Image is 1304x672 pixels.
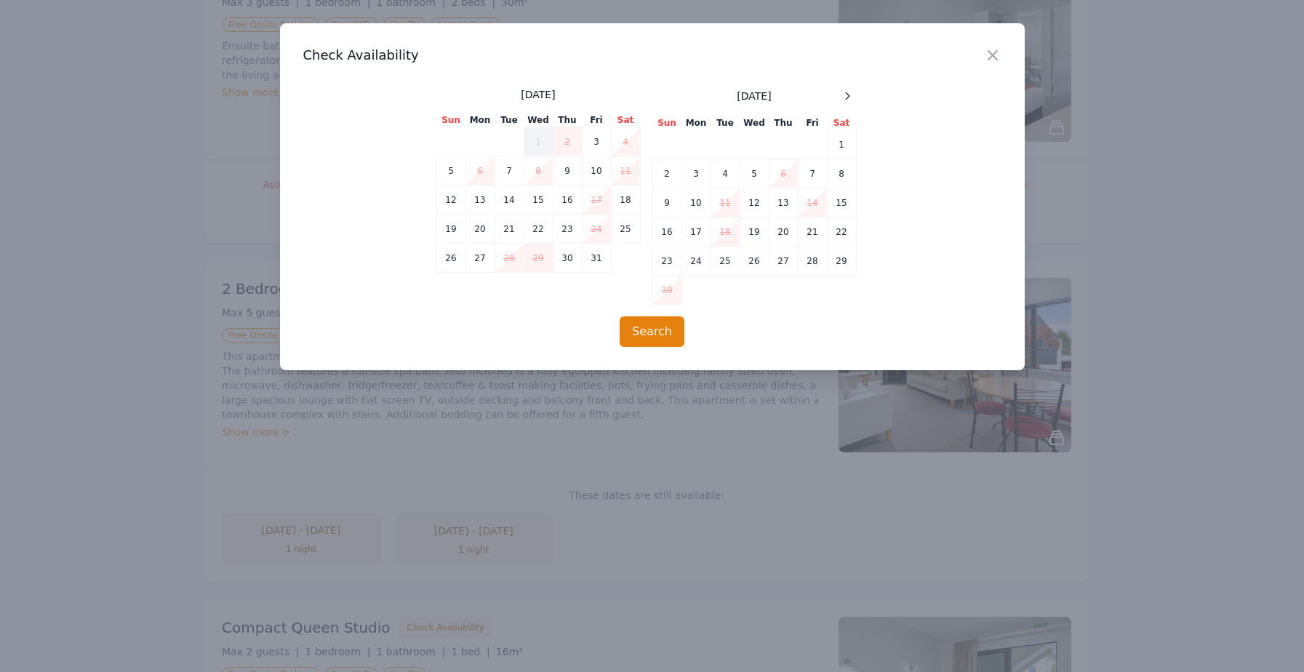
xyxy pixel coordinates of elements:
td: 22 [827,217,856,247]
td: 1 [827,130,856,159]
td: 28 [798,247,827,276]
h3: Check Availability [303,47,1001,64]
td: 25 [711,247,740,276]
td: 8 [524,156,553,185]
td: 16 [652,217,681,247]
td: 5 [436,156,465,185]
th: Tue [495,113,524,127]
th: Tue [711,116,740,130]
td: 21 [495,215,524,244]
td: 7 [798,159,827,188]
td: 10 [681,188,711,217]
td: 20 [465,215,495,244]
td: 2 [553,127,582,156]
td: 1 [524,127,553,156]
td: 31 [582,244,611,273]
th: Mon [465,113,495,127]
td: 26 [436,244,465,273]
th: Thu [769,116,798,130]
th: Fri [582,113,611,127]
td: 30 [652,276,681,305]
th: Wed [524,113,553,127]
td: 27 [465,244,495,273]
td: 23 [652,247,681,276]
td: 3 [681,159,711,188]
td: 12 [436,185,465,215]
span: [DATE] [737,89,771,103]
td: 11 [711,188,740,217]
td: 23 [553,215,582,244]
td: 19 [740,217,769,247]
td: 13 [769,188,798,217]
td: 15 [524,185,553,215]
th: Sat [611,113,640,127]
td: 6 [465,156,495,185]
td: 22 [524,215,553,244]
td: 26 [740,247,769,276]
td: 21 [798,217,827,247]
td: 16 [553,185,582,215]
td: 17 [582,185,611,215]
td: 18 [711,217,740,247]
td: 27 [769,247,798,276]
td: 12 [740,188,769,217]
span: [DATE] [521,87,555,102]
td: 25 [611,215,640,244]
th: Sat [827,116,856,130]
td: 24 [582,215,611,244]
th: Thu [553,113,582,127]
th: Mon [681,116,711,130]
td: 11 [611,156,640,185]
td: 28 [495,244,524,273]
td: 6 [769,159,798,188]
td: 9 [652,188,681,217]
td: 15 [827,188,856,217]
td: 17 [681,217,711,247]
th: Sun [652,116,681,130]
td: 18 [611,185,640,215]
td: 29 [827,247,856,276]
td: 19 [436,215,465,244]
td: 7 [495,156,524,185]
td: 4 [711,159,740,188]
th: Sun [436,113,465,127]
td: 5 [740,159,769,188]
td: 29 [524,244,553,273]
td: 24 [681,247,711,276]
th: Wed [740,116,769,130]
td: 14 [495,185,524,215]
td: 10 [582,156,611,185]
td: 9 [553,156,582,185]
td: 2 [652,159,681,188]
td: 30 [553,244,582,273]
td: 13 [465,185,495,215]
td: 4 [611,127,640,156]
td: 14 [798,188,827,217]
td: 8 [827,159,856,188]
button: Search [620,316,684,347]
td: 20 [769,217,798,247]
th: Fri [798,116,827,130]
td: 3 [582,127,611,156]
